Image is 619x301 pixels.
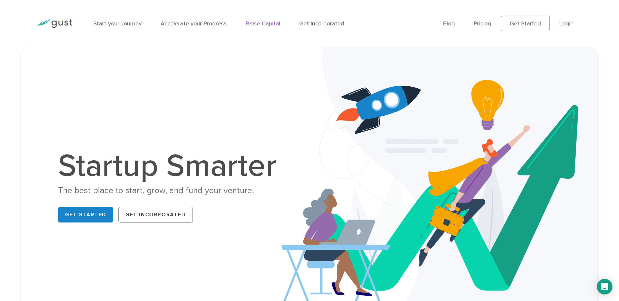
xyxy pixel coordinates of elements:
[246,20,280,27] a: Raise Capital
[118,207,193,222] a: Get Incorporated
[36,19,72,28] img: Gust Logo
[443,20,455,27] a: Blog
[58,150,283,182] h1: Startup Smarter
[58,185,283,196] div: The best place to start, grow, and fund your venture.
[510,231,619,301] iframe: Chat Widget
[93,20,142,27] a: Start your Journey
[559,20,574,27] a: Login
[161,20,227,27] a: Accelerate your Progress
[58,207,113,222] a: Get Started
[299,20,344,27] a: Get Incorporated
[474,20,491,27] a: Pricing
[501,16,550,31] a: Get Started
